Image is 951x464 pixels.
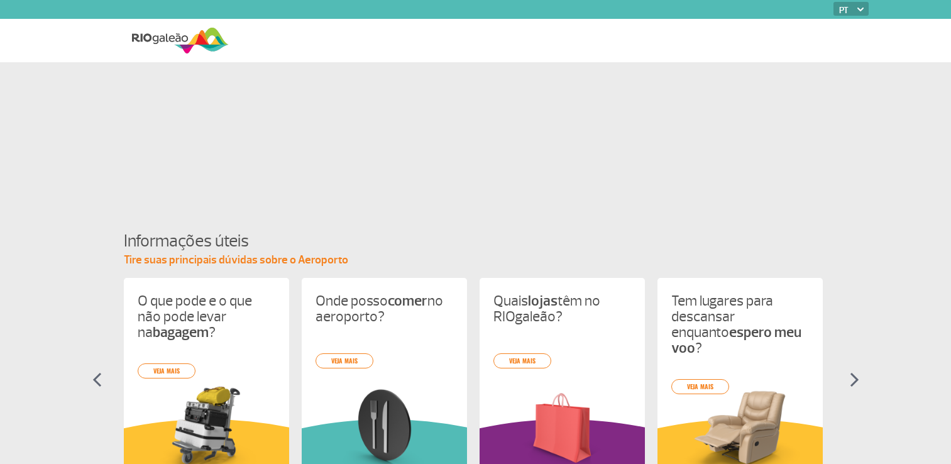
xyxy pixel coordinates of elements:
a: veja mais [316,353,373,368]
a: veja mais [493,353,551,368]
p: Tem lugares para descansar enquanto ? [671,293,809,356]
strong: lojas [528,292,558,310]
a: veja mais [138,363,195,378]
p: O que pode e o que não pode levar na ? [138,293,275,340]
h4: Informações úteis [124,229,828,253]
p: Onde posso no aeroporto? [316,293,453,324]
strong: espero meu voo [671,323,801,357]
p: Quais têm no RIOgaleão? [493,293,631,324]
a: veja mais [671,379,729,394]
strong: bagagem [153,323,209,341]
img: seta-esquerda [92,372,102,387]
img: seta-direita [850,372,859,387]
strong: comer [388,292,427,310]
p: Tire suas principais dúvidas sobre o Aeroporto [124,253,828,268]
